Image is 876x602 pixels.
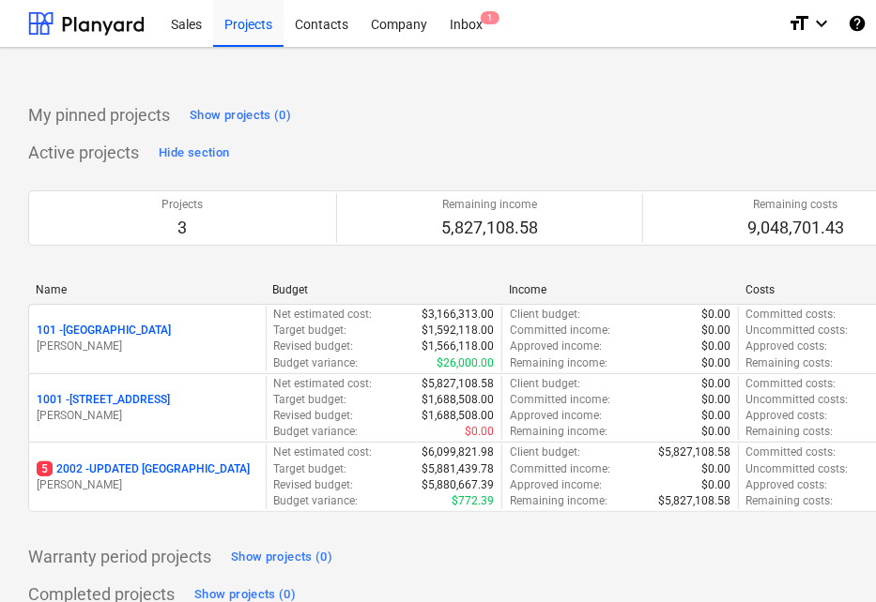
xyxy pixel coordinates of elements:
p: [PERSON_NAME] [37,477,258,493]
p: Active projects [28,142,139,164]
p: My pinned projects [28,104,170,127]
p: Client budget : [510,307,580,323]
button: Show projects (0) [226,542,337,572]
p: Committed income : [510,461,610,477]
p: Remaining income : [510,424,607,440]
p: $0.00 [701,307,730,323]
p: Approved income : [510,339,602,354]
p: Net estimated cost : [274,307,373,323]
p: $5,827,108.58 [422,376,494,392]
p: Revised budget : [274,339,354,354]
div: 1001 -[STREET_ADDRESS][PERSON_NAME] [37,392,258,424]
p: 5,827,108.58 [441,217,538,239]
span: 1 [481,11,499,24]
p: Revised budget : [274,408,354,424]
p: $0.00 [701,477,730,493]
p: Committed income : [510,323,610,339]
p: Remaining costs : [746,493,834,509]
p: $3,166,313.00 [422,307,494,323]
div: Name [36,283,257,296]
div: Income [509,283,730,296]
p: Warranty period projects [28,546,211,568]
p: Committed costs : [746,444,837,460]
p: Uncommitted costs : [746,392,849,408]
p: $0.00 [701,339,730,354]
p: Remaining costs [747,197,844,213]
p: $5,880,667.39 [422,477,494,493]
p: 9,048,701.43 [747,217,844,239]
p: Budget variance : [274,493,359,509]
p: $26,000.00 [437,355,494,371]
button: Hide section [154,138,234,168]
p: Approved costs : [746,339,828,354]
span: 5 [37,461,53,476]
div: Budget [272,283,494,296]
p: $5,827,108.58 [658,493,730,509]
p: Approved costs : [746,477,828,493]
p: $0.00 [701,323,730,339]
p: Remaining income [441,197,538,213]
p: $5,881,439.78 [422,461,494,477]
button: Show projects (0) [185,100,296,130]
p: $1,688,508.00 [422,392,494,408]
p: 101 - [GEOGRAPHIC_DATA] [37,323,171,339]
i: Knowledge base [848,12,867,35]
p: $0.00 [701,376,730,392]
p: $6,099,821.98 [422,444,494,460]
p: 1001 - [STREET_ADDRESS] [37,392,170,408]
p: $0.00 [465,424,494,440]
p: Client budget : [510,376,580,392]
p: Committed costs : [746,307,837,323]
p: Budget variance : [274,355,359,371]
p: $5,827,108.58 [658,444,730,460]
p: Net estimated cost : [274,376,373,392]
p: Uncommitted costs : [746,461,849,477]
p: Remaining income : [510,493,607,509]
div: 52002 -UPDATED [GEOGRAPHIC_DATA][PERSON_NAME] [37,461,258,493]
p: Net estimated cost : [274,444,373,460]
p: Uncommitted costs : [746,323,849,339]
p: Remaining income : [510,355,607,371]
p: Remaining costs : [746,355,834,371]
p: $1,688,508.00 [422,408,494,424]
p: Client budget : [510,444,580,460]
p: Projects [161,197,203,213]
p: $0.00 [701,355,730,371]
p: $0.00 [701,392,730,408]
p: Revised budget : [274,477,354,493]
p: $0.00 [701,461,730,477]
p: Budget variance : [274,424,359,440]
p: $0.00 [701,408,730,424]
i: format_size [788,12,810,35]
p: Target budget : [274,392,347,408]
p: Committed income : [510,392,610,408]
p: [PERSON_NAME] [37,408,258,424]
p: $772.39 [452,493,494,509]
p: Remaining costs : [746,424,834,440]
p: [PERSON_NAME] [37,339,258,354]
div: 101 -[GEOGRAPHIC_DATA][PERSON_NAME] [37,323,258,354]
p: $1,566,118.00 [422,339,494,354]
p: Target budget : [274,323,347,339]
p: 3 [161,217,203,239]
p: $1,592,118.00 [422,323,494,339]
p: 2002 - UPDATED [GEOGRAPHIC_DATA] [37,461,250,477]
p: Committed costs : [746,376,837,392]
p: $0.00 [701,424,730,440]
i: keyboard_arrow_down [810,12,833,35]
p: Approved income : [510,408,602,424]
div: Show projects (0) [231,547,332,568]
div: Show projects (0) [190,105,291,127]
p: Target budget : [274,461,347,477]
p: Approved costs : [746,408,828,424]
div: Hide section [159,143,229,164]
p: Approved income : [510,477,602,493]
